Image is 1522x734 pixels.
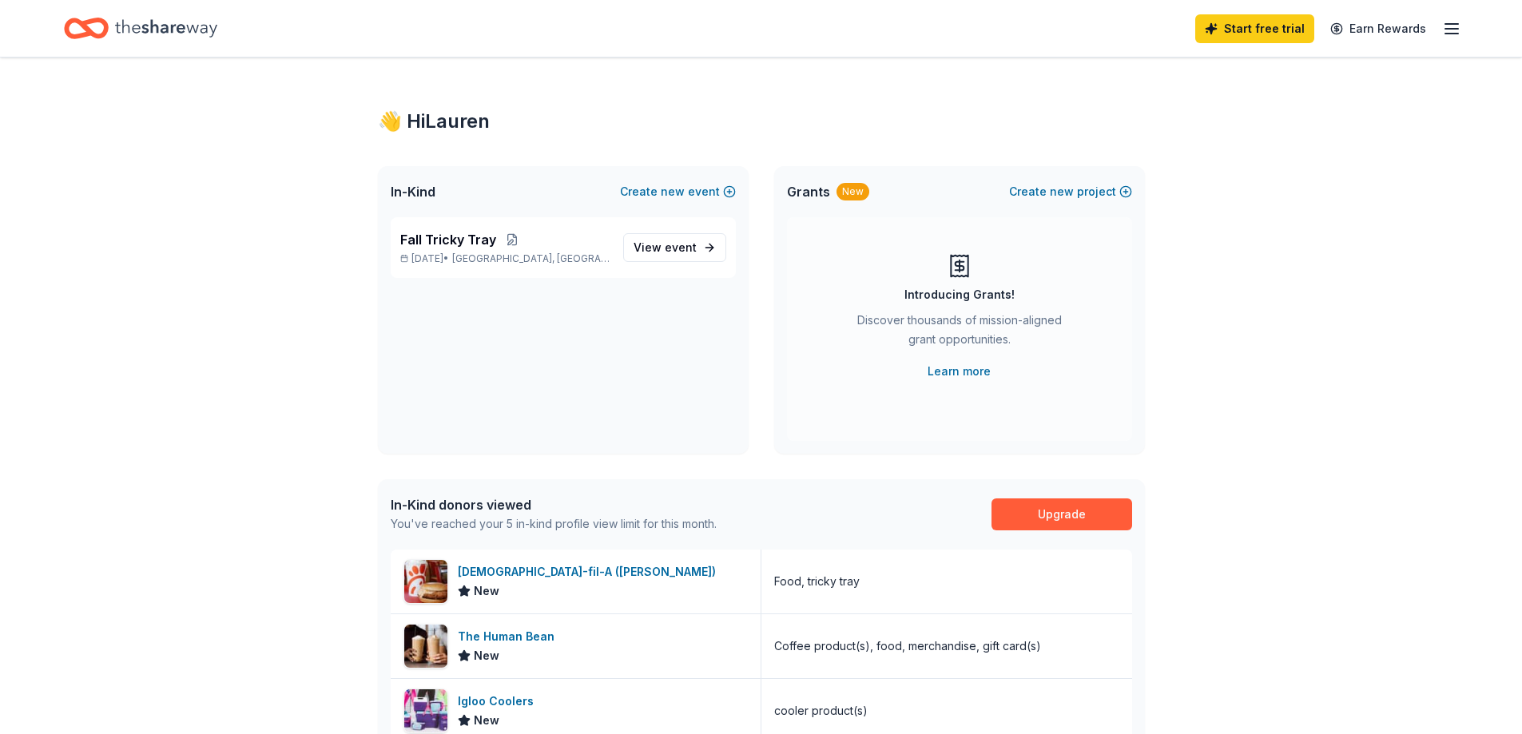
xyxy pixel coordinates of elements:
[474,711,499,730] span: New
[661,182,685,201] span: new
[623,233,726,262] a: View event
[774,701,868,720] div: cooler product(s)
[1195,14,1314,43] a: Start free trial
[851,311,1068,355] div: Discover thousands of mission-aligned grant opportunities.
[452,252,610,265] span: [GEOGRAPHIC_DATA], [GEOGRAPHIC_DATA]
[787,182,830,201] span: Grants
[928,362,991,381] a: Learn more
[400,252,610,265] p: [DATE] •
[404,625,447,668] img: Image for The Human Bean
[391,182,435,201] span: In-Kind
[1321,14,1436,43] a: Earn Rewards
[904,285,1015,304] div: Introducing Grants!
[634,238,697,257] span: View
[474,646,499,665] span: New
[458,692,540,711] div: Igloo Coolers
[620,182,736,201] button: Createnewevent
[404,560,447,603] img: Image for Chick-fil-A (Ramsey)
[1009,182,1132,201] button: Createnewproject
[458,562,722,581] div: [DEMOGRAPHIC_DATA]-fil-A ([PERSON_NAME])
[991,498,1132,530] a: Upgrade
[404,689,447,732] img: Image for Igloo Coolers
[837,183,869,200] div: New
[378,109,1145,134] div: 👋 Hi Lauren
[774,637,1041,656] div: Coffee product(s), food, merchandise, gift card(s)
[774,572,860,591] div: Food, tricky tray
[64,10,217,47] a: Home
[474,581,499,601] span: New
[400,230,496,249] span: Fall Tricky Tray
[458,627,561,646] div: The Human Bean
[391,495,717,514] div: In-Kind donors viewed
[391,514,717,534] div: You've reached your 5 in-kind profile view limit for this month.
[1050,182,1074,201] span: new
[665,240,697,254] span: event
